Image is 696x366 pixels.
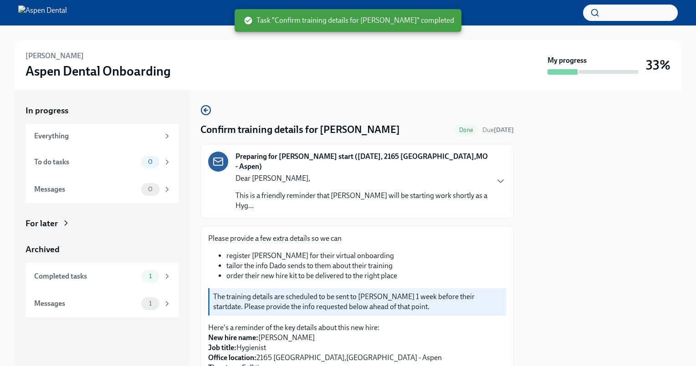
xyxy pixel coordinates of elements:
[18,5,67,20] img: Aspen Dental
[226,271,506,281] li: order their new hire kit to be delivered to the right place
[213,292,502,312] p: The training details are scheduled to be sent to [PERSON_NAME] 1 week before their startdate. Ple...
[208,343,236,352] strong: Job title:
[482,126,514,134] span: Due
[226,251,506,261] li: register [PERSON_NAME] for their virtual onboarding
[34,157,138,167] div: To do tasks
[34,131,159,141] div: Everything
[26,63,171,79] h3: Aspen Dental Onboarding
[26,218,58,229] div: For later
[454,127,479,133] span: Done
[235,152,488,172] strong: Preparing for [PERSON_NAME] start ([DATE], 2165 [GEOGRAPHIC_DATA],MO - Aspen)
[646,57,670,73] h3: 33%
[226,261,506,271] li: tailor the info Dado sends to them about their training
[26,148,179,176] a: To do tasks0
[26,290,179,317] a: Messages1
[26,218,179,229] a: For later
[26,263,179,290] a: Completed tasks1
[34,299,138,309] div: Messages
[208,353,256,362] strong: Office location:
[26,244,179,255] a: Archived
[208,333,258,342] strong: New hire name:
[208,234,506,244] p: Please provide a few extra details so we can
[143,186,158,193] span: 0
[26,105,179,117] a: In progress
[26,176,179,203] a: Messages0
[26,124,179,148] a: Everything
[200,123,400,137] h4: Confirm training details for [PERSON_NAME]
[143,273,157,280] span: 1
[34,184,138,194] div: Messages
[26,51,84,61] h6: [PERSON_NAME]
[34,271,138,281] div: Completed tasks
[143,300,157,307] span: 1
[235,191,488,211] p: This is a friendly reminder that [PERSON_NAME] will be starting work shortly as a Hyg...
[494,126,514,134] strong: [DATE]
[143,158,158,165] span: 0
[244,15,454,25] span: Task "Confirm training details for [PERSON_NAME]" completed
[548,56,587,66] strong: My progress
[235,173,488,183] p: Dear [PERSON_NAME],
